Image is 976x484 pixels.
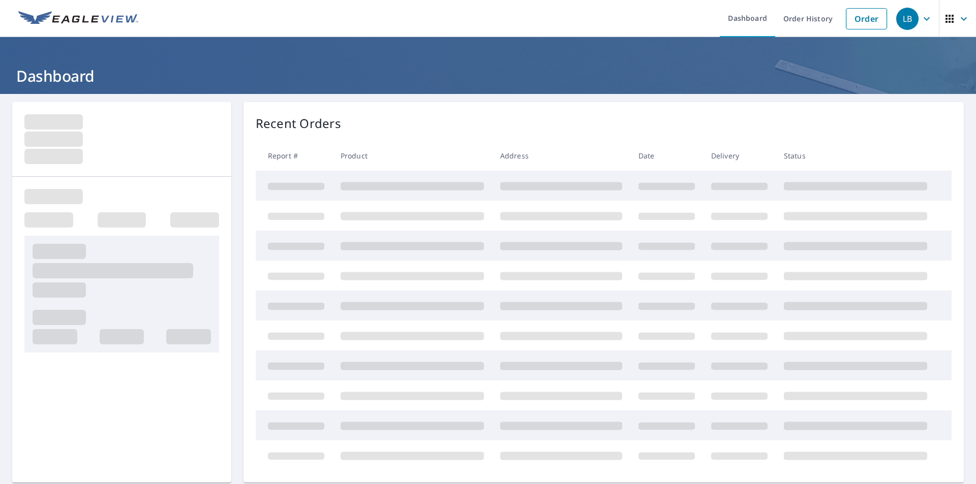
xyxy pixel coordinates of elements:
th: Report # [256,141,332,171]
div: LB [896,8,919,30]
h1: Dashboard [12,66,964,86]
th: Delivery [703,141,776,171]
img: EV Logo [18,11,138,26]
th: Date [630,141,703,171]
a: Order [846,8,887,29]
th: Address [492,141,630,171]
p: Recent Orders [256,114,341,133]
th: Status [776,141,935,171]
th: Product [332,141,492,171]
